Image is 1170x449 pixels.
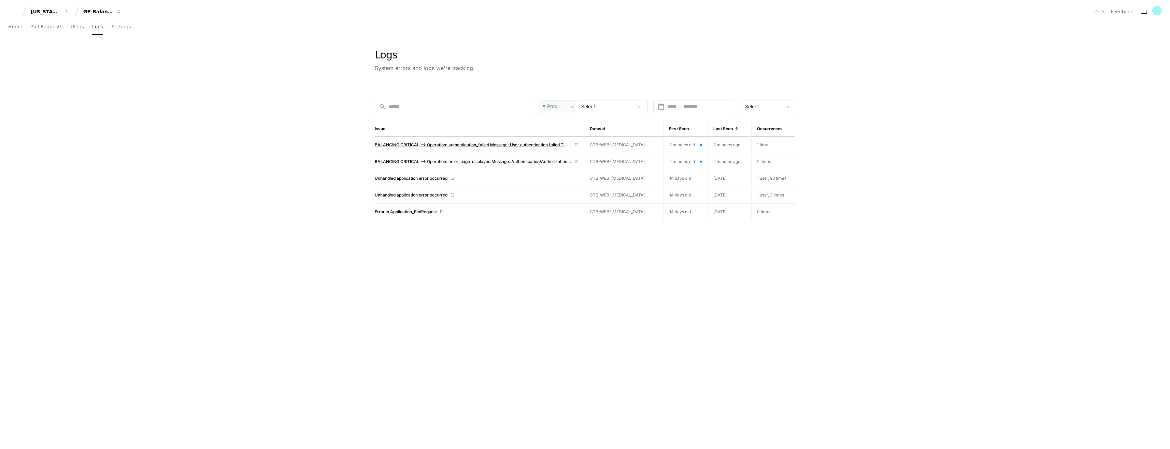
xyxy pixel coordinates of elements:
th: Occurrences [751,121,795,137]
td: 2 minutes ago [708,153,751,170]
a: Pull Requests [30,19,62,35]
a: Users [71,19,84,35]
td: CTB-WEB-[MEDICAL_DATA] [584,170,664,187]
th: Issue [375,121,584,137]
th: Dataset [584,121,664,137]
a: Error in Application_EndRequest [375,209,579,215]
div: System errors and logs we're tracking. [375,64,475,72]
span: Users [71,25,84,29]
td: 2 minutes old [664,137,708,153]
mat-icon: calendar_today [658,103,665,110]
td: 14 days old [664,204,708,220]
div: [US_STATE] Pacific [31,8,60,15]
td: 2 minutes ago [708,137,751,153]
td: CTB-WEB-[MEDICAL_DATA] [584,153,664,170]
span: Settings [111,25,131,29]
td: 2 minutes old [664,153,708,170]
td: 14 days old [664,170,708,187]
span: Unhandled application error occurred [375,176,447,181]
td: CTB-WEB-[MEDICAL_DATA] [584,204,664,220]
span: Logs [92,25,103,29]
span: Unhandled application error occurred [375,192,447,198]
td: CTB-WEB-[MEDICAL_DATA] [584,187,664,204]
span: 1 user, 3 times [757,192,784,198]
button: Feedback [1111,8,1133,15]
a: Docs [1094,8,1105,15]
a: Logs [92,19,103,35]
span: 0 times [757,209,771,214]
td: [DATE] [708,187,751,204]
td: [DATE] [708,204,751,220]
span: – [680,103,682,110]
a: BALANCING CRITICAL --> Operation: authentication_failed Message: User authentication failed Times... [375,142,579,148]
td: [DATE] [708,170,751,187]
span: 1 user, 98 times [757,176,786,181]
button: GP-Balancing [81,5,124,18]
span: First Seen [669,126,689,132]
span: Error in Application_EndRequest [375,209,437,215]
button: Open calendar [658,103,665,110]
a: Settings [111,19,131,35]
span: 2 times [757,159,771,164]
a: Home [8,19,22,35]
button: [US_STATE] Pacific [28,5,72,18]
span: Select [745,104,759,109]
span: Home [8,25,22,29]
td: 14 days old [664,187,708,203]
td: CTB-WEB-[MEDICAL_DATA] [584,137,664,153]
span: Pull Requests [30,25,62,29]
a: Unhandled application error occurred [375,192,579,198]
a: Unhandled application error occurred [375,176,579,181]
div: Logs [375,49,475,61]
span: BALANCING CRITICAL --> Operation: error_page_displayed Message: Authentication/Authorization erro... [375,159,572,164]
mat-icon: search [379,103,386,110]
span: 1 time [757,142,768,147]
span: Last Seen [713,126,733,132]
a: BALANCING CRITICAL --> Operation: error_page_displayed Message: Authentication/Authorization erro... [375,159,579,164]
span: Select [581,104,595,109]
span: BALANCING CRITICAL --> Operation: authentication_failed Message: User authentication failed Times... [375,142,572,148]
div: GP-Balancing [83,8,113,15]
span: Prod [547,103,558,110]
